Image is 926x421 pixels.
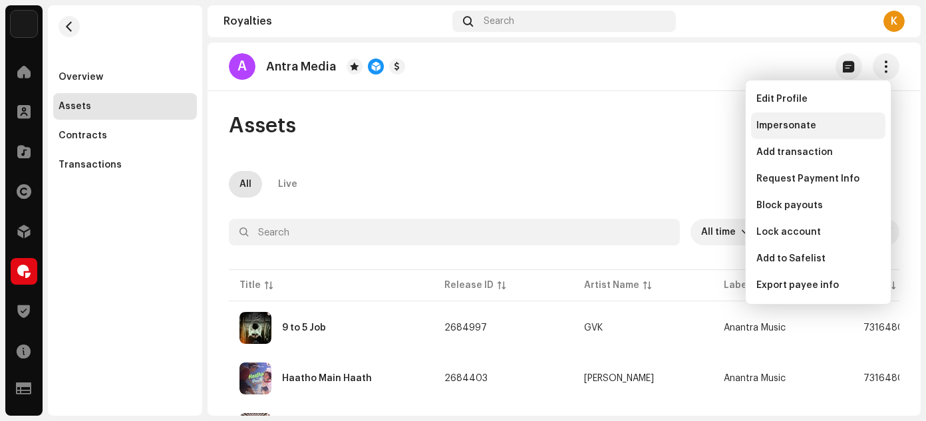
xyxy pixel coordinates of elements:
div: Title [239,279,261,292]
div: dropdown trigger [741,219,750,245]
span: Anantra Music [724,323,786,333]
div: Overview [59,72,103,82]
re-m-nav-item: Contracts [53,122,197,149]
div: All [239,171,251,198]
span: All time [701,219,741,245]
div: Royalties [224,16,447,27]
div: Assets [59,101,91,112]
re-m-nav-item: Overview [53,64,197,90]
div: K [883,11,905,32]
img: 48abdf53-cddf-4e01-9e79-5fe7168ae1c4 [239,362,271,394]
input: Search [229,219,680,245]
div: 9 to 5 Job [282,323,326,333]
span: Assets [229,112,296,139]
span: Add transaction [756,147,833,158]
span: Edit Profile [756,94,808,104]
span: Add to Safelist [756,253,826,264]
div: Transactions [59,160,122,170]
span: Request Payment Info [756,174,859,184]
img: d73da87a-7d52-4405-9413-2a0887262a25 [239,312,271,344]
span: Impersonate [756,120,816,131]
re-m-nav-item: Transactions [53,152,197,178]
re-m-nav-item: Assets [53,93,197,120]
p: Antra Media [266,60,336,74]
span: GVK [584,323,702,333]
div: Contracts [59,130,107,141]
span: Block payouts [756,200,823,211]
div: Live [278,171,297,198]
div: Release ID [444,279,494,292]
img: 10d72f0b-d06a-424f-aeaa-9c9f537e57b6 [11,11,37,37]
div: GVK [584,323,603,333]
div: Haatho Main Haath [282,374,372,383]
div: [PERSON_NAME] [584,374,654,383]
div: A [229,53,255,80]
div: Label Name [724,279,778,292]
span: Anantra Music [724,374,786,383]
span: Search [484,16,514,27]
span: Lock account [756,227,821,237]
span: Amar Dudam [584,374,702,383]
div: Artist Name [584,279,639,292]
span: 2684403 [444,374,488,383]
span: 2684997 [444,323,487,333]
span: Export payee info [756,280,839,291]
